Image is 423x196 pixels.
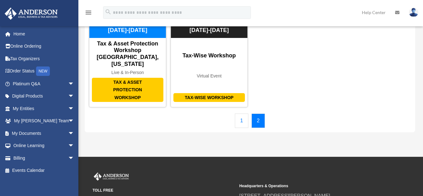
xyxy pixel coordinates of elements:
[93,172,130,181] img: Anderson Advisors Platinum Portal
[235,114,248,128] a: 1
[4,90,84,103] a: Digital Productsarrow_drop_down
[68,127,81,140] span: arrow_drop_down
[89,40,166,67] div: Tax & Asset Protection Workshop [GEOGRAPHIC_DATA], [US_STATE]
[89,70,166,75] div: Live & In-Person
[92,78,163,102] div: Tax & Asset Protection Workshop
[239,183,382,189] small: Headquarters & Operations
[171,23,248,107] a: Tax-Wise Workshop Tax-Wise Workshop Virtual Event [DATE]-[DATE]
[4,140,84,152] a: Online Learningarrow_drop_down
[4,152,84,164] a: Billingarrow_drop_down
[4,102,84,115] a: My Entitiesarrow_drop_down
[171,52,247,59] div: Tax-Wise Workshop
[4,65,84,78] a: Order StatusNEW
[68,115,81,128] span: arrow_drop_down
[68,140,81,152] span: arrow_drop_down
[68,152,81,165] span: arrow_drop_down
[409,8,418,17] img: User Pic
[4,164,81,177] a: Events Calendar
[171,73,247,79] div: Virtual Event
[4,127,84,140] a: My Documentsarrow_drop_down
[68,77,81,90] span: arrow_drop_down
[171,23,247,38] div: [DATE]-[DATE]
[4,77,84,90] a: Platinum Q&Aarrow_drop_down
[89,23,166,38] div: [DATE]-[DATE]
[4,40,84,53] a: Online Ordering
[251,114,265,128] a: 2
[4,115,84,127] a: My [PERSON_NAME] Teamarrow_drop_down
[36,66,50,76] div: NEW
[93,187,235,194] small: TOLL FREE
[68,102,81,115] span: arrow_drop_down
[4,52,84,65] a: Tax Organizers
[4,28,84,40] a: Home
[105,8,112,15] i: search
[68,90,81,103] span: arrow_drop_down
[85,11,92,16] a: menu
[3,8,60,20] img: Anderson Advisors Platinum Portal
[89,23,166,107] a: Tax & Asset Protection Workshop Tax & Asset Protection Workshop [GEOGRAPHIC_DATA], [US_STATE] Liv...
[85,9,92,16] i: menu
[173,93,245,102] div: Tax-Wise Workshop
